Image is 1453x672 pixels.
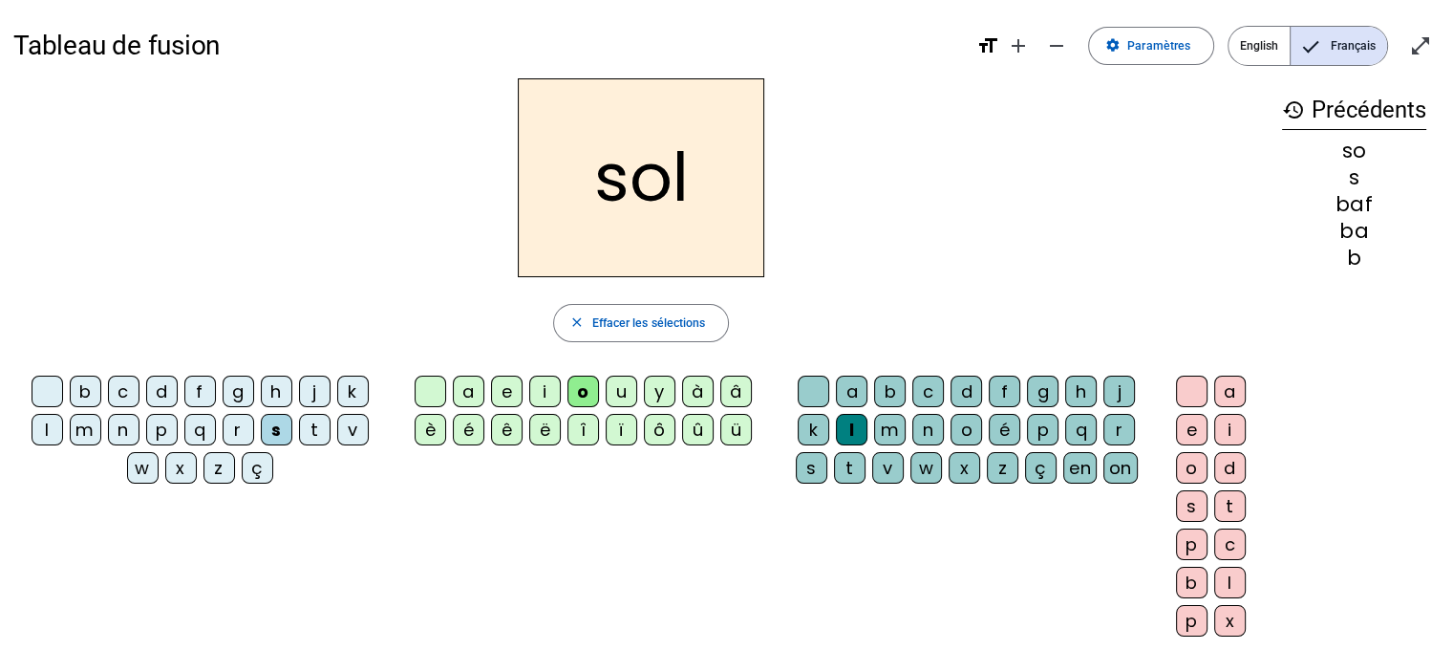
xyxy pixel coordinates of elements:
div: é [989,414,1020,445]
div: n [108,414,139,445]
div: b [874,376,906,407]
div: g [1027,376,1058,407]
div: t [1214,490,1246,522]
h3: Précédents [1282,92,1426,130]
div: en [1063,452,1097,484]
div: t [299,414,331,445]
div: a [453,376,484,407]
div: j [299,376,331,407]
div: o [1176,452,1207,484]
div: z [987,452,1018,484]
div: b [1282,248,1426,268]
div: e [491,376,523,407]
div: baf [1282,194,1426,214]
div: ç [1025,452,1057,484]
div: r [1103,414,1135,445]
div: k [798,414,829,445]
div: b [1176,567,1207,598]
div: è [415,414,446,445]
div: m [70,414,101,445]
div: i [529,376,561,407]
div: w [910,452,942,484]
div: â [720,376,752,407]
div: à [682,376,714,407]
div: b [70,376,101,407]
div: s [1176,490,1207,522]
button: Paramètres [1088,27,1214,65]
div: v [337,414,369,445]
button: Entrer en plein écran [1401,27,1440,65]
div: p [1176,605,1207,637]
div: q [184,414,216,445]
div: ô [644,414,675,445]
mat-icon: settings [1104,38,1120,54]
div: f [184,376,216,407]
div: ü [720,414,752,445]
div: p [146,414,178,445]
div: y [644,376,675,407]
div: e [1176,414,1207,445]
div: c [1214,529,1246,560]
div: c [912,376,944,407]
span: Français [1291,27,1387,65]
div: ï [606,414,637,445]
mat-icon: add [1006,34,1029,57]
div: w [127,452,159,484]
div: û [682,414,714,445]
mat-icon: open_in_full [1409,34,1432,57]
div: s [261,414,292,445]
div: d [146,376,178,407]
div: s [796,452,827,484]
div: î [567,414,599,445]
div: u [606,376,637,407]
div: d [1214,452,1246,484]
div: o [567,376,599,407]
div: c [108,376,139,407]
div: h [1065,376,1097,407]
div: z [203,452,235,484]
div: ç [242,452,273,484]
h2: sol [518,78,764,277]
button: Effacer les sélections [553,304,730,342]
div: n [912,414,944,445]
div: k [337,376,369,407]
mat-icon: close [569,315,585,331]
div: h [261,376,292,407]
div: é [453,414,484,445]
mat-button-toggle-group: Language selection [1228,26,1388,66]
div: t [834,452,865,484]
div: ë [529,414,561,445]
div: ba [1282,221,1426,241]
span: Paramètres [1127,36,1190,56]
span: Effacer les sélections [591,314,705,334]
div: l [836,414,867,445]
div: ê [491,414,523,445]
div: o [951,414,982,445]
div: l [1214,567,1246,598]
div: a [1214,376,1246,407]
div: x [949,452,980,484]
mat-icon: history [1282,98,1305,121]
div: m [874,414,906,445]
div: q [1065,414,1097,445]
div: p [1176,529,1207,560]
div: l [32,414,63,445]
div: i [1214,414,1246,445]
div: p [1027,414,1058,445]
div: r [223,414,254,445]
div: a [836,376,867,407]
h1: Tableau de fusion [13,19,962,73]
div: on [1103,452,1138,484]
div: j [1103,376,1135,407]
mat-icon: remove [1044,34,1067,57]
div: so [1282,141,1426,161]
div: x [1214,605,1246,637]
div: x [165,452,197,484]
div: g [223,376,254,407]
button: Augmenter la taille de la police [998,27,1036,65]
span: English [1229,27,1290,65]
div: d [951,376,982,407]
div: s [1282,167,1426,187]
button: Diminuer la taille de la police [1036,27,1075,65]
div: v [872,452,904,484]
